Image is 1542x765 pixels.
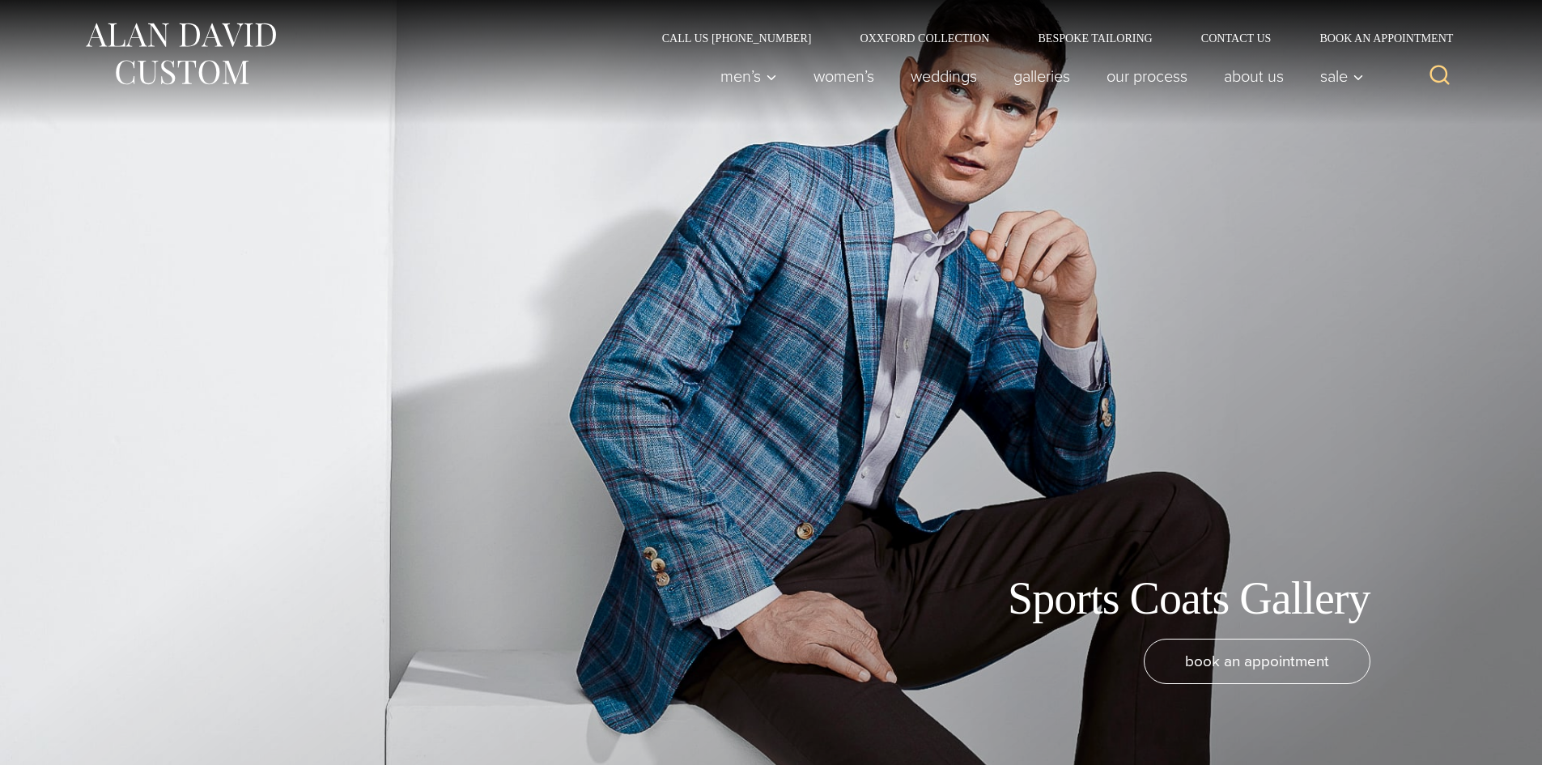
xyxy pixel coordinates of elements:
a: Our Process [1088,60,1205,92]
a: Galleries [995,60,1088,92]
span: Men’s [720,68,777,84]
a: Call Us [PHONE_NUMBER] [638,32,836,44]
nav: Primary Navigation [702,60,1372,92]
a: weddings [892,60,995,92]
a: Book an Appointment [1295,32,1459,44]
nav: Secondary Navigation [638,32,1459,44]
h1: Sports Coats Gallery [1008,572,1370,626]
span: book an appointment [1185,649,1329,673]
a: Contact Us [1177,32,1296,44]
a: book an appointment [1144,639,1370,684]
a: Women’s [795,60,892,92]
span: Sale [1320,68,1364,84]
a: About Us [1205,60,1302,92]
a: Bespoke Tailoring [1013,32,1176,44]
img: Alan David Custom [83,18,278,90]
button: View Search Form [1421,57,1459,96]
a: Oxxford Collection [835,32,1013,44]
